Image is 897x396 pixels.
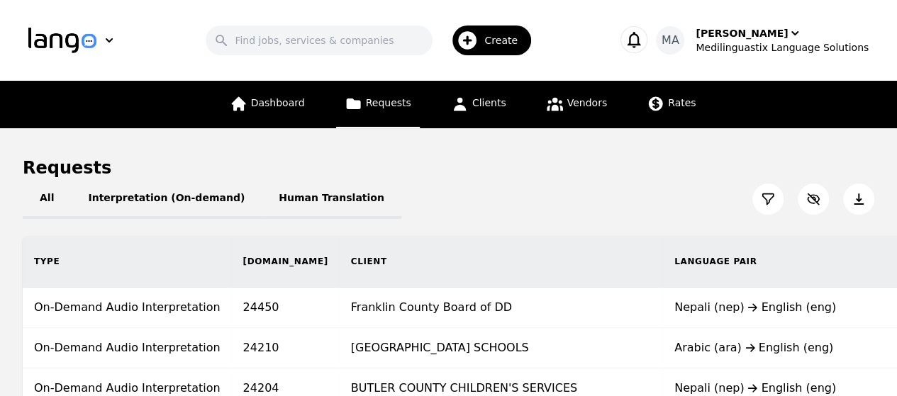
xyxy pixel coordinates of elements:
[340,288,663,328] td: Franklin County Board of DD
[366,97,411,108] span: Requests
[206,26,433,55] input: Find jobs, services & companies
[340,236,663,288] th: Client
[752,183,784,215] button: Filter
[23,157,111,179] h1: Requests
[472,97,506,108] span: Clients
[262,179,401,219] button: Human Translation
[843,183,874,215] button: Export Jobs
[23,288,232,328] td: On-Demand Audio Interpretation
[232,236,340,288] th: [DOMAIN_NAME]
[251,97,305,108] span: Dashboard
[336,81,420,128] a: Requests
[232,328,340,368] td: 24210
[71,179,262,219] button: Interpretation (On-demand)
[668,97,696,108] span: Rates
[696,40,869,55] div: Medilinguastix Language Solutions
[340,328,663,368] td: [GEOGRAPHIC_DATA] SCHOOLS
[23,236,232,288] th: Type
[442,81,515,128] a: Clients
[28,28,96,53] img: Logo
[484,33,528,47] span: Create
[221,81,313,128] a: Dashboard
[23,179,71,219] button: All
[232,288,340,328] td: 24450
[567,97,607,108] span: Vendors
[656,26,869,55] button: MA[PERSON_NAME]Medilinguastix Language Solutions
[696,26,788,40] div: [PERSON_NAME]
[23,328,232,368] td: On-Demand Audio Interpretation
[638,81,704,128] a: Rates
[798,183,829,215] button: Customize Column View
[662,32,679,49] span: MA
[433,20,540,61] button: Create
[537,81,615,128] a: Vendors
